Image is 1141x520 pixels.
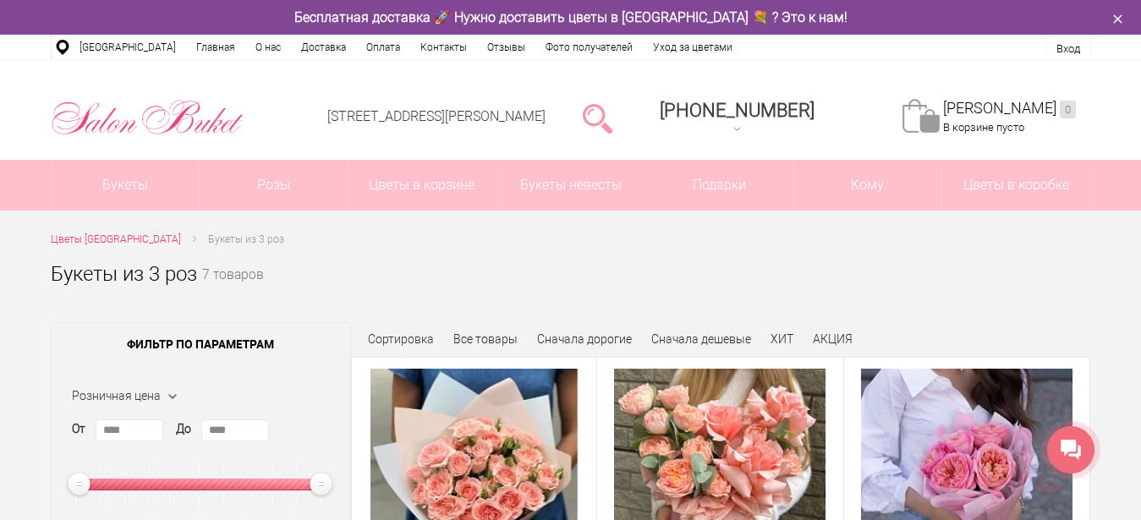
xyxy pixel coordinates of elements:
[943,99,1076,118] a: [PERSON_NAME]
[38,8,1104,26] div: Бесплатная доставка 🚀 Нужно доставить цветы в [GEOGRAPHIC_DATA] 💐 ? Это к нам!
[645,160,793,211] a: Подарки
[176,420,191,438] label: До
[51,231,181,249] a: Цветы [GEOGRAPHIC_DATA]
[651,332,751,346] a: Сначала дешевые
[368,332,434,346] span: Сортировка
[453,332,518,346] a: Все товары
[942,160,1090,211] a: Цветы в коробке
[51,233,181,245] span: Цветы [GEOGRAPHIC_DATA]
[348,160,496,211] a: Цветы в корзине
[69,35,186,60] a: [GEOGRAPHIC_DATA]
[477,35,535,60] a: Отзывы
[72,389,161,402] span: Розничная цена
[793,160,941,211] span: Кому
[202,269,264,309] small: 7 товаров
[52,160,200,211] a: Букеты
[186,35,245,60] a: Главная
[52,323,350,365] span: Фильтр по параметрам
[1056,42,1080,55] a: Вход
[208,233,284,245] span: Букеты из 3 роз
[327,108,546,124] a: [STREET_ADDRESS][PERSON_NAME]
[200,160,348,211] a: Розы
[51,96,244,140] img: Цветы Нижний Новгород
[643,35,743,60] a: Уход за цветами
[650,94,825,142] a: [PHONE_NUMBER]
[813,332,853,346] a: АКЦИЯ
[943,121,1024,134] span: В корзине пусто
[72,420,85,438] label: От
[771,332,793,346] a: ХИТ
[245,35,291,60] a: О нас
[291,35,356,60] a: Доставка
[537,332,632,346] a: Сначала дорогие
[1060,101,1076,118] ins: 0
[496,160,645,211] a: Букеты невесты
[356,35,410,60] a: Оплата
[410,35,477,60] a: Контакты
[660,100,815,121] span: [PHONE_NUMBER]
[51,259,197,289] h1: Букеты из 3 роз
[535,35,643,60] a: Фото получателей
